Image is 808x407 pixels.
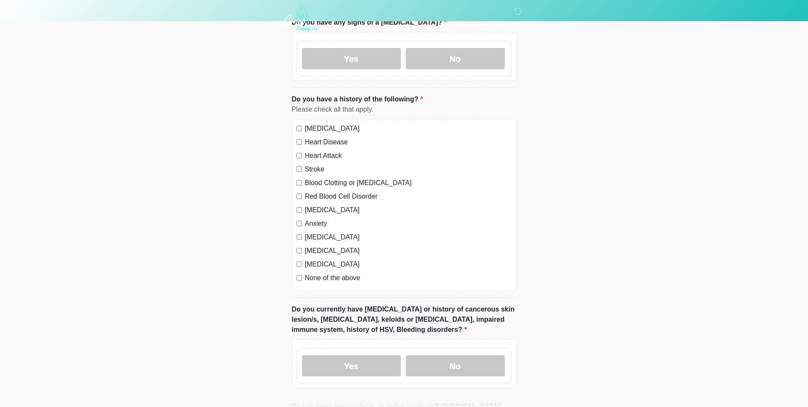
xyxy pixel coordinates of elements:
[305,151,512,161] label: Heart Attack
[292,94,423,104] label: Do you have a history of the following?
[296,275,302,281] input: None of the above
[302,48,401,69] label: Yes
[296,261,302,267] input: [MEDICAL_DATA]
[305,178,512,188] label: Blood Clotting or [MEDICAL_DATA]
[292,304,517,335] label: Do you currently have [MEDICAL_DATA] or history of cancerous skin lesion/s, [MEDICAL_DATA], keloi...
[296,139,302,145] input: Heart Disease
[296,126,302,131] input: [MEDICAL_DATA]
[406,48,505,69] label: No
[302,355,401,376] label: Yes
[296,166,302,172] input: Stroke
[305,137,512,147] label: Heart Disease
[305,232,512,242] label: [MEDICAL_DATA]
[406,355,505,376] label: No
[296,248,302,253] input: [MEDICAL_DATA]
[296,221,302,226] input: Anxiety
[296,180,302,185] input: Blood Clotting or [MEDICAL_DATA]
[283,6,318,34] img: Cryo Sculpting Lab Logo
[305,219,512,229] label: Anxiety
[305,273,512,283] label: None of the above
[296,153,302,158] input: Heart Attack
[305,259,512,269] label: [MEDICAL_DATA]
[305,205,512,215] label: [MEDICAL_DATA]
[296,194,302,199] input: Red Blood Cell Disorder
[305,164,512,174] label: Stroke
[305,124,512,134] label: [MEDICAL_DATA]
[296,207,302,213] input: [MEDICAL_DATA]
[305,191,512,202] label: Red Blood Cell Disorder
[296,234,302,240] input: [MEDICAL_DATA]
[305,246,512,256] label: [MEDICAL_DATA]
[292,104,517,115] div: Please check all that apply.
